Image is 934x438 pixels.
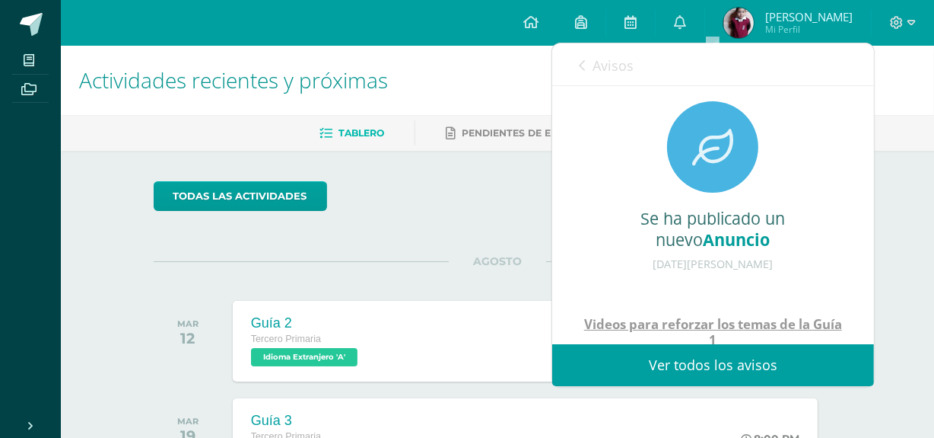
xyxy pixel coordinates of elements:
span: [PERSON_NAME] [765,9,853,24]
a: todas las Actividades [154,181,327,211]
span: Avisos [592,56,634,75]
div: 12 [177,329,199,347]
div: MAR [177,416,199,427]
a: Tablero [319,121,384,145]
u: Videos para reforzar los temas de la Guía 1 [584,315,842,350]
a: Ver todos los avisos [552,344,874,386]
span: AGOSTO [449,254,546,268]
span: Mi Perfil [765,23,853,36]
div: Se ha publicado un nuevo [583,208,843,251]
span: Pendientes de entrega [462,127,592,139]
span: 2 [764,56,770,72]
div: MAR [177,318,199,329]
a: Pendientes de entrega [446,121,592,145]
div: [DATE][PERSON_NAME] [583,258,843,271]
span: Tercero Primaria [251,334,321,344]
span: Anuncio [703,229,770,251]
span: Actividades recientes y próximas [79,66,388,94]
span: Idioma Extranjero 'A' [251,348,357,366]
span: Tablero [338,127,384,139]
div: Guía 3 [251,413,361,429]
div: Guía 2 [251,315,361,331]
img: 724af551d89da14eeeb382ad348dc6d4.png [723,8,754,38]
span: avisos sin leer [764,56,847,72]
